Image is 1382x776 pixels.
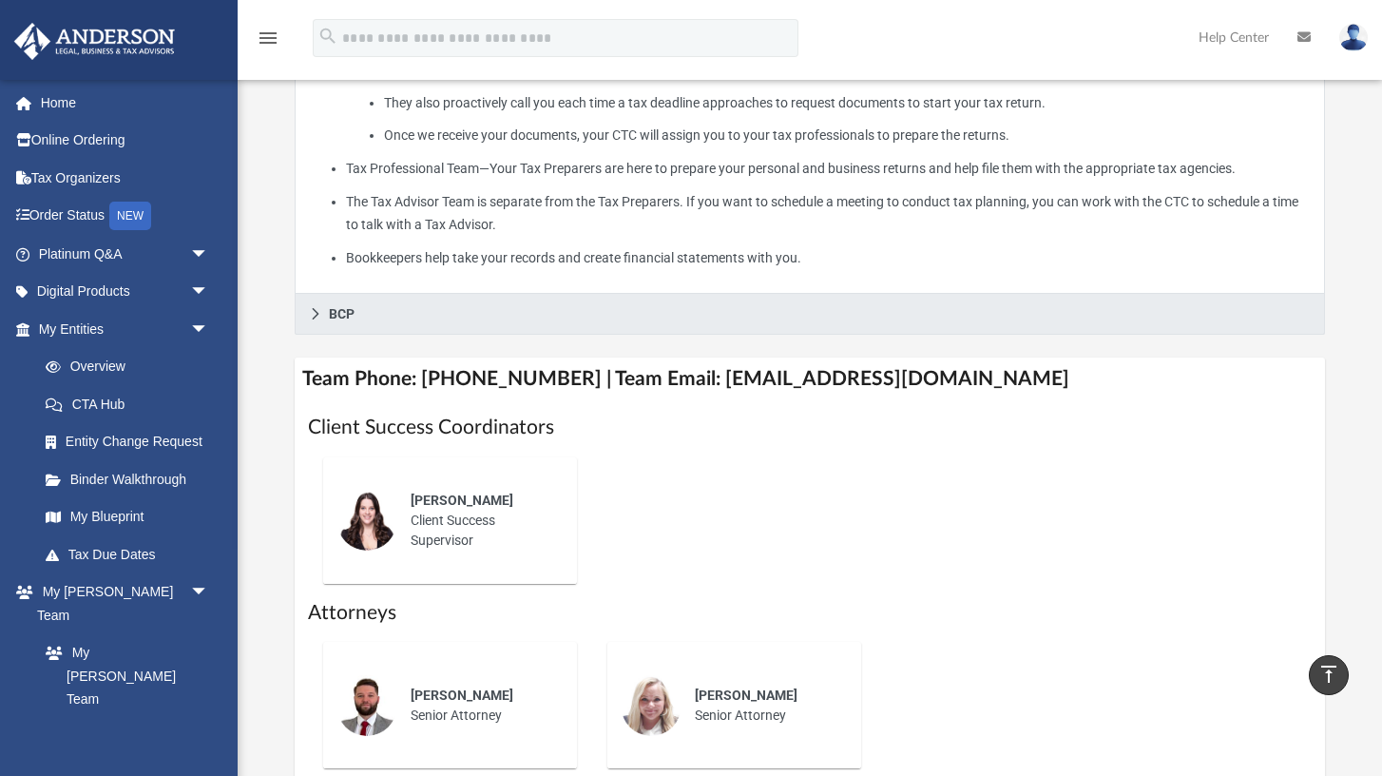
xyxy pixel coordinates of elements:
[621,675,681,736] img: thumbnail
[308,414,1312,441] h1: Client Success Coordinators
[384,91,1311,115] li: They also proactively call you each time a tax deadline approaches to request documents to start ...
[346,157,1310,181] li: Tax Professional Team—Your Tax Preparers are here to prepare your personal and business returns a...
[397,672,564,739] div: Senior Attorney
[190,273,228,312] span: arrow_drop_down
[9,23,181,60] img: Anderson Advisors Platinum Portal
[13,310,238,348] a: My Entitiesarrow_drop_down
[13,273,238,311] a: Digital Productsarrow_drop_down
[27,634,219,719] a: My [PERSON_NAME] Team
[329,307,355,320] span: BCP
[190,310,228,349] span: arrow_drop_down
[346,190,1310,237] li: The Tax Advisor Team is separate from the Tax Preparers. If you want to schedule a meeting to con...
[295,358,1325,400] h4: Team Phone: [PHONE_NUMBER] | Team Email: [EMAIL_ADDRESS][DOMAIN_NAME]
[190,573,228,612] span: arrow_drop_down
[308,599,1312,627] h1: Attorneys
[13,84,238,122] a: Home
[27,498,228,536] a: My Blueprint
[13,159,238,197] a: Tax Organizers
[27,385,238,423] a: CTA Hub
[681,672,848,739] div: Senior Attorney
[346,246,1310,270] li: Bookkeepers help take your records and create financial statements with you.
[27,460,238,498] a: Binder Walkthrough
[27,535,238,573] a: Tax Due Dates
[1339,24,1368,51] img: User Pic
[13,197,238,236] a: Order StatusNEW
[190,235,228,274] span: arrow_drop_down
[411,688,513,703] span: [PERSON_NAME]
[336,675,397,736] img: thumbnail
[346,25,1310,147] li: First, you’ll work with your Client Tax Coordinator (CTC)
[384,124,1311,147] li: Once we receive your documents, your CTC will assign you to your tax professionals to prepare the...
[257,27,279,49] i: menu
[336,490,397,551] img: thumbnail
[695,688,797,703] span: [PERSON_NAME]
[295,294,1325,335] a: BCP
[257,36,279,49] a: menu
[1309,655,1349,695] a: vertical_align_top
[317,26,338,47] i: search
[13,235,238,273] a: Platinum Q&Aarrow_drop_down
[397,477,564,564] div: Client Success Supervisor
[411,493,513,508] span: [PERSON_NAME]
[1317,663,1340,686] i: vertical_align_top
[27,423,238,461] a: Entity Change Request
[27,348,238,386] a: Overview
[13,573,228,634] a: My [PERSON_NAME] Teamarrow_drop_down
[109,202,151,230] div: NEW
[13,122,238,160] a: Online Ordering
